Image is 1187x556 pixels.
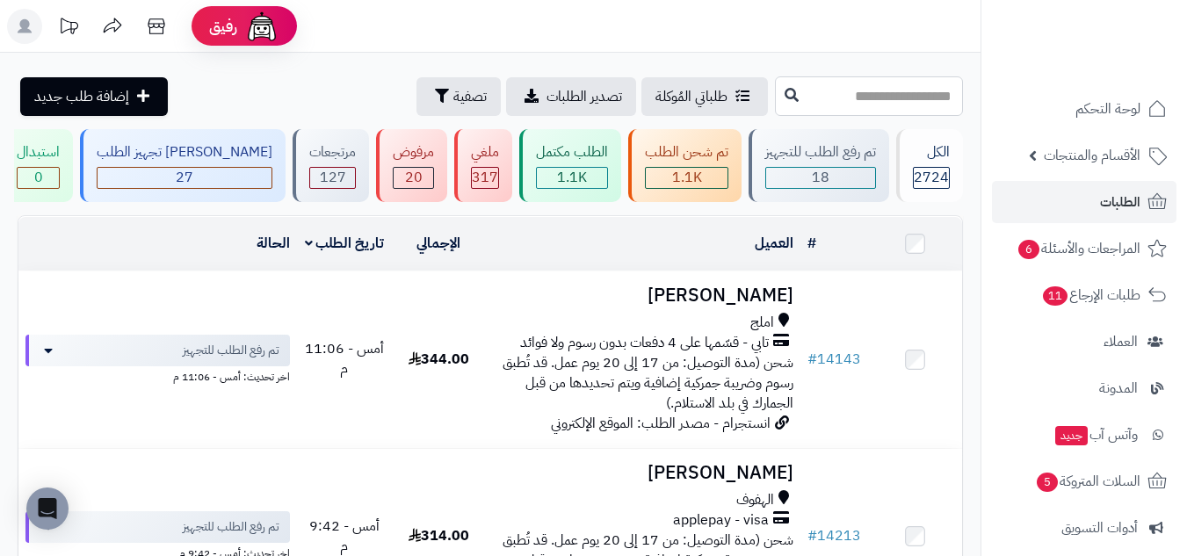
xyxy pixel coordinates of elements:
div: ملغي [471,142,499,162]
a: العميل [755,233,793,254]
button: تصفية [416,77,501,116]
img: logo-2.png [1068,47,1170,83]
h3: [PERSON_NAME] [493,285,793,306]
div: اخر تحديث: أمس - 11:06 م [25,366,290,385]
span: 344.00 [409,349,469,370]
a: الحالة [257,233,290,254]
div: تم شحن الطلب [645,142,728,162]
div: 18 [766,168,875,188]
span: الهفوف [736,490,774,510]
a: تم شحن الطلب 1.1K [625,129,745,202]
span: 314.00 [409,525,469,546]
span: 6 [1018,240,1039,259]
span: تم رفع الطلب للتجهيز [183,518,279,536]
span: الأقسام والمنتجات [1044,143,1140,168]
img: ai-face.png [244,9,279,44]
div: 27 [98,168,271,188]
a: الكل2724 [893,129,966,202]
a: تحديثات المنصة [47,9,90,48]
a: طلباتي المُوكلة [641,77,768,116]
span: وآتس آب [1053,422,1138,447]
span: الطلبات [1100,190,1140,214]
span: أمس - 11:06 م [305,338,384,379]
a: ملغي 317 [451,129,516,202]
a: الإجمالي [416,233,460,254]
span: السلات المتروكة [1035,469,1140,494]
h3: [PERSON_NAME] [493,463,793,483]
a: إضافة طلب جديد [20,77,168,116]
span: 5 [1037,473,1058,492]
span: # [807,525,817,546]
span: المدونة [1099,376,1138,401]
div: مرفوض [393,142,434,162]
span: املج [750,313,774,333]
a: مرتجعات 127 [289,129,373,202]
span: العملاء [1104,329,1138,354]
div: Open Intercom Messenger [26,487,69,530]
div: تم رفع الطلب للتجهيز [765,142,876,162]
span: أدوات التسويق [1061,516,1138,540]
a: مرفوض 20 [373,129,451,202]
div: 127 [310,168,355,188]
span: لوحة التحكم [1075,97,1140,121]
a: الطلبات [992,181,1176,223]
a: لوحة التحكم [992,88,1176,130]
span: # [807,349,817,370]
a: أدوات التسويق [992,507,1176,549]
a: المدونة [992,367,1176,409]
a: #14143 [807,349,861,370]
span: جديد [1055,426,1088,445]
span: تابي - قسّمها على 4 دفعات بدون رسوم ولا فوائد [520,333,769,353]
a: تصدير الطلبات [506,77,636,116]
div: الطلب مكتمل [536,142,608,162]
div: 1145 [646,168,727,188]
span: applepay - visa [673,510,769,531]
a: العملاء [992,321,1176,363]
span: 11 [1043,286,1068,306]
span: 1.1K [557,167,587,188]
span: 18 [812,167,829,188]
span: إضافة طلب جديد [34,86,129,107]
div: [PERSON_NAME] تجهيز الطلب [97,142,272,162]
span: تصفية [453,86,487,107]
span: 317 [472,167,498,188]
a: السلات المتروكة5 [992,460,1176,502]
span: 2724 [914,167,949,188]
a: المراجعات والأسئلة6 [992,227,1176,270]
div: 1070 [537,168,607,188]
a: [PERSON_NAME] تجهيز الطلب 27 [76,129,289,202]
span: 20 [405,167,423,188]
div: 20 [394,168,433,188]
div: 317 [472,168,498,188]
a: #14213 [807,525,861,546]
div: 0 [18,168,59,188]
span: شحن (مدة التوصيل: من 17 إلى 20 يوم عمل. قد تُطبق رسوم وضريبة جمركية إضافية ويتم تحديدها من قبل ال... [503,352,793,414]
a: وآتس آبجديد [992,414,1176,456]
span: طلبات الإرجاع [1041,283,1140,307]
a: الطلب مكتمل 1.1K [516,129,625,202]
span: 1.1K [672,167,702,188]
span: انستجرام - مصدر الطلب: الموقع الإلكتروني [551,413,771,434]
span: 127 [320,167,346,188]
span: تم رفع الطلب للتجهيز [183,342,279,359]
span: طلباتي المُوكلة [655,86,727,107]
div: مرتجعات [309,142,356,162]
div: استبدال [17,142,60,162]
div: الكل [913,142,950,162]
span: 0 [34,167,43,188]
span: تصدير الطلبات [546,86,622,107]
a: تم رفع الطلب للتجهيز 18 [745,129,893,202]
a: # [807,233,816,254]
span: المراجعات والأسئلة [1017,236,1140,261]
a: طلبات الإرجاع11 [992,274,1176,316]
span: 27 [176,167,193,188]
a: تاريخ الطلب [305,233,385,254]
span: رفيق [209,16,237,37]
